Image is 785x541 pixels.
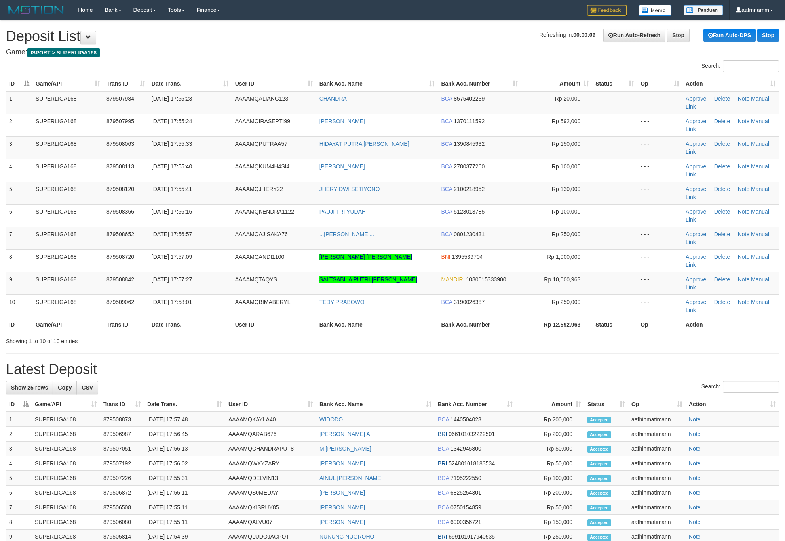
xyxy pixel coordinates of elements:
a: Delete [714,299,730,305]
a: Manual Link [686,141,769,155]
a: [PERSON_NAME] [319,460,365,466]
td: 2 [6,427,32,442]
td: 879506872 [100,486,144,500]
td: 5 [6,182,32,204]
td: - - - [637,136,682,159]
span: Accepted [587,417,611,423]
span: Copy 6825254301 to clipboard [450,489,481,496]
span: Copy 1390845932 to clipboard [454,141,485,147]
img: MOTION_logo.png [6,4,66,16]
td: aafhinmatimann [628,471,686,486]
span: Accepted [587,490,611,497]
span: Copy 5123013785 to clipboard [454,208,485,215]
span: Copy 524801018183534 to clipboard [449,460,495,466]
span: ISPORT > SUPERLIGA168 [27,48,100,57]
a: [PERSON_NAME] [319,163,365,170]
td: AAAAMQCHANDRAPUT8 [225,442,316,456]
a: Note [689,431,701,437]
a: Delete [714,276,730,283]
td: SUPERLIGA168 [32,515,100,530]
label: Search: [701,381,779,393]
th: Op: activate to sort column ascending [637,76,682,91]
th: Game/API: activate to sort column ascending [32,397,100,412]
td: 4 [6,159,32,182]
td: 6 [6,204,32,227]
span: Show 25 rows [11,384,48,391]
td: 5 [6,471,32,486]
td: AAAAMQKAYLA40 [225,412,316,427]
a: CHANDRA [319,96,347,102]
a: Delete [714,254,730,260]
th: Status: activate to sort column ascending [584,397,628,412]
th: User ID: activate to sort column ascending [225,397,316,412]
span: [DATE] 17:56:57 [152,231,192,237]
a: Delete [714,231,730,237]
a: Approve [686,163,706,170]
td: 879508873 [100,412,144,427]
span: Rp 592,000 [552,118,580,124]
span: [DATE] 17:55:24 [152,118,192,124]
td: SUPERLIGA168 [32,182,103,204]
td: AAAAMQARAB676 [225,427,316,442]
span: BCA [441,208,452,215]
td: Rp 100,000 [516,471,584,486]
td: - - - [637,249,682,272]
span: 879509062 [106,299,134,305]
td: - - - [637,227,682,249]
span: 879508720 [106,254,134,260]
th: Bank Acc. Number: activate to sort column ascending [435,397,516,412]
a: [PERSON_NAME] [319,118,365,124]
span: BCA [438,504,449,510]
span: AAAAMQALIANG123 [235,96,289,102]
span: Copy 7195222550 to clipboard [450,475,481,481]
a: Note [689,533,701,540]
a: Show 25 rows [6,381,53,394]
a: [PERSON_NAME] A [319,431,370,437]
span: Accepted [587,519,611,526]
span: [DATE] 17:55:41 [152,186,192,192]
td: SUPERLIGA168 [32,136,103,159]
span: BNI [441,254,450,260]
span: BCA [438,519,449,525]
td: [DATE] 17:56:45 [144,427,225,442]
span: AAAAMQBIMABERYL [235,299,291,305]
th: Bank Acc. Number [438,317,521,332]
td: SUPERLIGA168 [32,227,103,249]
th: Bank Acc. Name: activate to sort column ascending [316,76,438,91]
td: aafhinmatimann [628,456,686,471]
th: Action [682,317,779,332]
span: [DATE] 17:55:40 [152,163,192,170]
a: M [PERSON_NAME] [319,445,371,452]
td: 879506987 [100,427,144,442]
a: Manual Link [686,254,769,268]
td: - - - [637,159,682,182]
a: Manual Link [686,276,769,291]
a: Note [689,489,701,496]
td: 7 [6,500,32,515]
span: AAAAMQANDI1100 [235,254,285,260]
span: BCA [441,141,452,147]
td: aafhinmatimann [628,486,686,500]
a: Delete [714,186,730,192]
a: JHERY DWI SETIYONO [319,186,380,192]
a: Note [689,519,701,525]
td: 7 [6,227,32,249]
a: Note [738,96,750,102]
td: SUPERLIGA168 [32,159,103,182]
td: - - - [637,272,682,294]
th: Bank Acc. Number: activate to sort column ascending [438,76,521,91]
a: Note [738,141,750,147]
td: aafhinmatimann [628,515,686,530]
span: BCA [441,96,452,102]
td: [DATE] 17:55:11 [144,515,225,530]
td: SUPERLIGA168 [32,204,103,227]
a: Note [689,445,701,452]
td: - - - [637,114,682,136]
th: Date Trans.: activate to sort column ascending [148,76,232,91]
span: AAAAMQJHERY22 [235,186,283,192]
strong: 00:00:09 [573,32,595,38]
span: AAAAMQAJISAKA76 [235,231,288,237]
span: AAAAMQKENDRA1122 [235,208,294,215]
td: aafhinmatimann [628,412,686,427]
span: [DATE] 17:55:33 [152,141,192,147]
